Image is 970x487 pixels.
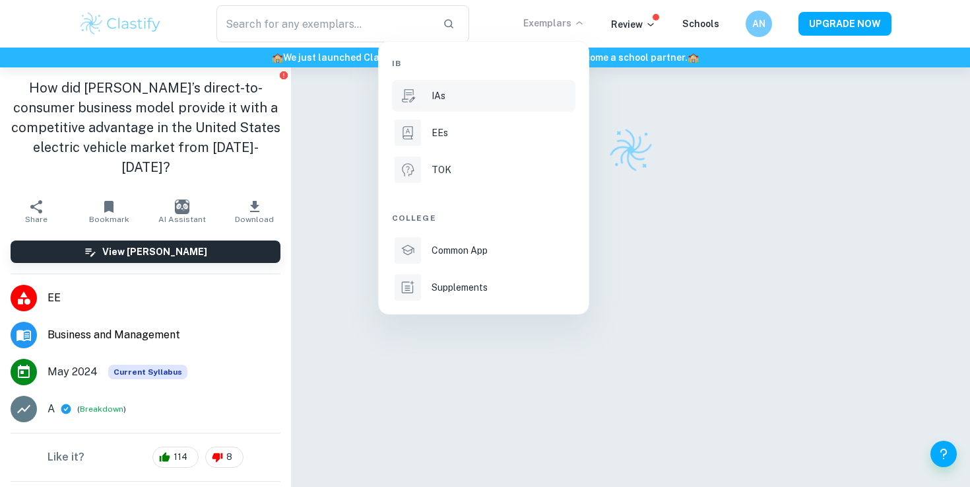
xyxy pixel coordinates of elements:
a: EEs [392,117,575,149]
span: IB [392,57,401,69]
a: TOK [392,154,575,186]
a: IAs [392,80,575,112]
p: Supplements [432,280,488,295]
span: College [392,212,436,224]
p: TOK [432,163,451,177]
p: IAs [432,89,445,103]
p: EEs [432,126,448,140]
p: Common App [432,243,488,258]
a: Common App [392,235,575,266]
a: Supplements [392,272,575,303]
